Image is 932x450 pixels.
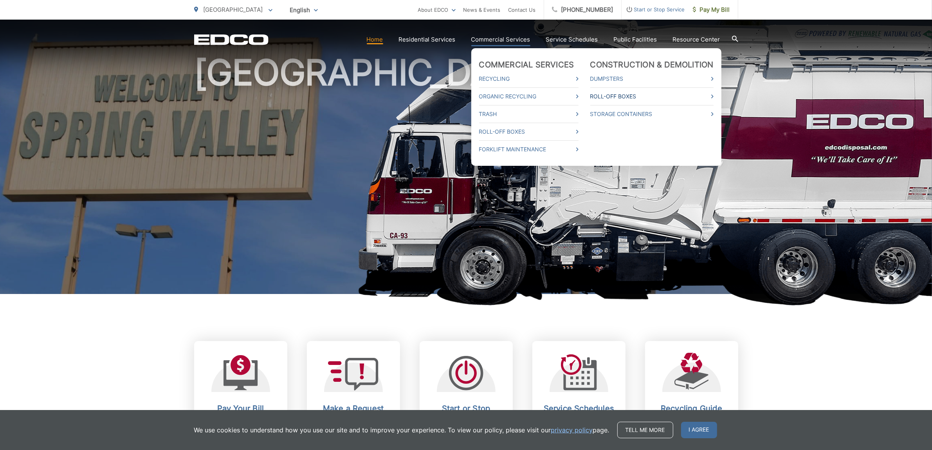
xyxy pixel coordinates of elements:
h2: Pay Your Bill [202,404,279,413]
a: Residential Services [399,35,456,44]
a: Forklift Maintenance [479,145,579,154]
a: Service Schedules [546,35,598,44]
h2: Start or Stop Service [427,404,505,423]
a: Commercial Services [479,60,574,69]
a: Contact Us [508,5,536,15]
a: Roll-Off Boxes [590,92,714,101]
span: Pay My Bill [693,5,730,15]
a: Home [367,35,383,44]
h2: Make a Request [315,404,392,413]
a: Construction & Demolition [590,60,714,69]
h2: Recycling Guide [653,404,730,413]
h1: [GEOGRAPHIC_DATA] [194,53,738,301]
a: EDCD logo. Return to the homepage. [194,34,269,45]
a: About EDCO [418,5,456,15]
span: [GEOGRAPHIC_DATA] [204,6,263,13]
a: Organic Recycling [479,92,579,101]
a: Public Facilities [614,35,657,44]
span: English [284,3,324,17]
a: Tell me more [617,422,673,438]
a: Storage Containers [590,109,714,119]
a: News & Events [463,5,501,15]
p: We use cookies to understand how you use our site and to improve your experience. To view our pol... [194,425,609,435]
span: I agree [681,422,717,438]
a: Roll-Off Boxes [479,127,579,136]
a: Trash [479,109,579,119]
a: Dumpsters [590,74,714,83]
a: Commercial Services [471,35,530,44]
h2: Service Schedules [540,404,618,413]
a: privacy policy [551,425,593,435]
a: Resource Center [673,35,720,44]
a: Recycling [479,74,579,83]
